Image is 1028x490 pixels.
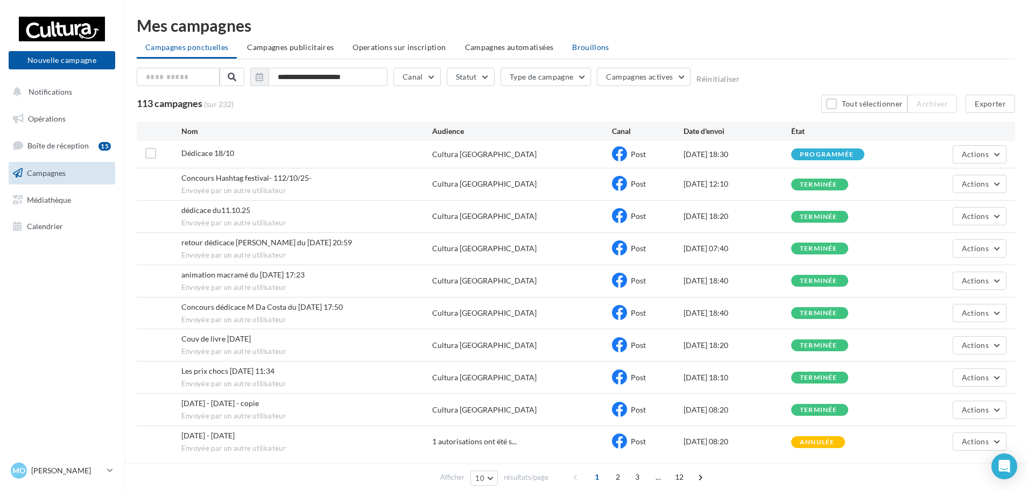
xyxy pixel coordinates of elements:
span: Actions [962,405,989,414]
div: Cultura [GEOGRAPHIC_DATA] [432,404,537,415]
span: Post [631,244,646,253]
span: Envoyée par un autre utilisateur [181,411,433,421]
span: Post [631,405,646,414]
span: Afficher [440,472,464,482]
div: [DATE] 18:40 [684,308,791,318]
span: 113 campagnes [137,97,202,109]
span: Calendrier [27,222,63,231]
span: 12 [671,468,688,486]
span: Post [631,308,646,317]
a: Mo [PERSON_NAME] [9,460,115,481]
button: Archiver [907,95,957,113]
span: Campagnes publicitaires [247,42,334,52]
button: Actions [953,304,1006,322]
span: Notifications [29,87,72,96]
span: ... [650,468,667,486]
span: Envoyée par un autre utilisateur [181,379,433,389]
span: Actions [962,276,989,285]
span: Post [631,340,646,350]
span: Actions [962,244,989,253]
button: Actions [953,368,1006,387]
button: 10 [470,471,498,486]
div: terminée [800,278,837,285]
div: Open Intercom Messenger [991,453,1017,479]
span: Post [631,373,646,382]
button: Notifications [6,81,113,103]
span: Pâques - 10/04/25 [181,431,235,440]
button: Actions [953,336,1006,354]
div: terminée [800,407,837,414]
button: Actions [953,272,1006,290]
span: Actions [962,211,989,221]
span: Envoyée par un autre utilisateur [181,444,433,453]
span: Brouillons [572,42,609,52]
span: Envoyée par un autre utilisateur [181,283,433,293]
button: Actions [953,401,1006,419]
span: Opérations [28,114,66,123]
span: Post [631,211,646,221]
span: Actions [962,340,989,350]
span: Campagnes automatisées [465,42,554,52]
a: Opérations [6,108,117,130]
span: Post [631,150,646,159]
span: Post [631,437,646,446]
div: [DATE] 07:40 [684,243,791,254]
button: Campagnes actives [597,68,691,86]
span: Campagnes [27,168,66,177]
span: Actions [962,308,989,317]
div: [DATE] 12:10 [684,179,791,189]
span: Médiathèque [27,195,71,204]
button: Canal [393,68,441,86]
button: Nouvelle campagne [9,51,115,69]
button: Actions [953,207,1006,225]
div: terminée [800,214,837,221]
div: Cultura [GEOGRAPHIC_DATA] [432,372,537,383]
div: 15 [98,142,111,151]
span: Actions [962,373,989,382]
div: terminée [800,310,837,317]
p: [PERSON_NAME] [31,465,103,476]
button: Réinitialiser [696,75,740,83]
button: Actions [953,145,1006,164]
span: résultats/page [504,472,548,482]
div: [DATE] 18:10 [684,372,791,383]
div: terminée [800,342,837,349]
div: Nom [181,126,433,137]
div: Cultura [GEOGRAPHIC_DATA] [432,275,537,286]
div: [DATE] 18:20 [684,340,791,351]
span: Campagnes actives [606,72,673,81]
button: Type de campagne [501,68,592,86]
span: 1 [588,468,605,486]
button: Tout sélectionner [821,95,907,113]
div: Cultura [GEOGRAPHIC_DATA] [432,149,537,160]
span: Actions [962,437,989,446]
span: Concours dédicace M Da Costa du 15-09-2025 17:50 [181,302,343,311]
span: Les prix chocs 29-08-2025 11:34 [181,366,274,375]
a: Boîte de réception15 [6,134,117,157]
button: Exporter [966,95,1015,113]
span: Dédicace 18/10 [181,148,234,158]
div: terminée [800,181,837,188]
span: Concours Hashtag festival- 112/10/25- [181,173,312,182]
span: retour dédicace Melissa Da Costa du 08-10-2025 20:59 [181,238,352,247]
span: Pâques - 10/04/25 - copie [181,399,259,408]
div: terminée [800,374,837,381]
div: [DATE] 18:40 [684,275,791,286]
span: Envoyée par un autre utilisateur [181,186,433,196]
div: Audience [432,126,611,137]
div: [DATE] 18:30 [684,149,791,160]
div: Cultura [GEOGRAPHIC_DATA] [432,211,537,222]
span: Boîte de réception [27,141,89,150]
button: Actions [953,175,1006,193]
div: [DATE] 08:20 [684,436,791,447]
span: animation macramé du 19-09-2025 17:23 [181,270,305,279]
a: Médiathèque [6,189,117,211]
span: (sur 232) [204,99,234,110]
span: 2 [609,468,626,486]
span: Couv de livre 04.09.25 [181,334,251,343]
span: Envoyée par un autre utilisateur [181,315,433,325]
span: Envoyée par un autre utilisateur [181,251,433,260]
span: Post [631,276,646,285]
div: programmée [800,151,854,158]
span: dédicace du11.10.25 [181,205,250,215]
